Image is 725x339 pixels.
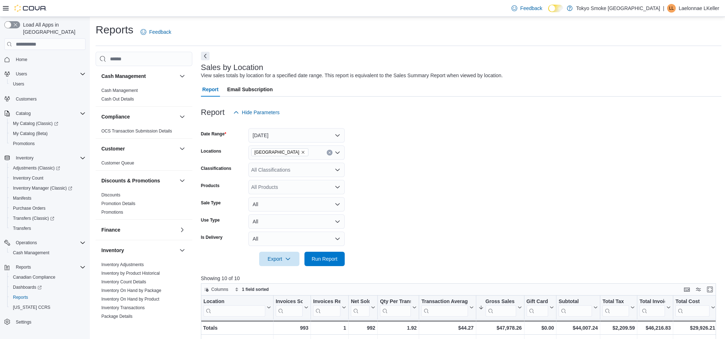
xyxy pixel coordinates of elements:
span: Operations [13,238,86,247]
label: Is Delivery [201,234,222,240]
a: Cash Management [101,88,138,93]
button: Open list of options [335,167,340,173]
span: 1 field sorted [242,287,269,292]
a: Transfers (Classic) [10,214,57,223]
button: Transaction Average [421,298,473,317]
a: Feedback [138,25,174,39]
button: Catalog [13,109,33,118]
div: Invoices Sold [276,298,303,305]
div: Invoices Sold [276,298,303,317]
label: Products [201,183,220,189]
button: Display options [694,285,703,294]
a: Promotions [101,210,123,215]
span: LL [669,4,674,13]
span: Transfers [13,226,31,231]
a: Discounts [101,192,120,198]
button: Discounts & Promotions [101,177,176,184]
span: Reports [13,263,86,271]
a: Inventory Adjustments [101,262,144,267]
h3: Finance [101,226,120,233]
span: My Catalog (Beta) [10,129,86,138]
a: Transfers (Classic) [7,213,88,223]
a: Promotions [10,139,38,148]
span: Discounts [101,192,120,198]
span: Home [16,57,27,62]
h1: Reports [96,23,133,37]
div: Location [203,298,265,317]
button: Manifests [7,193,88,203]
button: Total Invoiced [639,298,671,317]
span: Inventory Transactions [101,305,145,311]
span: Manitoba [251,148,308,156]
div: Invoices Ref [313,298,340,317]
span: Load All Apps in [GEOGRAPHIC_DATA] [20,21,86,36]
a: Package Details [101,314,133,319]
a: Reports [10,293,31,302]
label: Date Range [201,131,226,137]
span: Transfers (Classic) [13,215,54,221]
a: Inventory Count Details [101,279,146,284]
span: Inventory [13,154,86,162]
span: Settings [16,319,31,325]
a: Inventory On Hand by Product [101,297,159,302]
button: Keyboard shortcuts [683,285,691,294]
a: Inventory by Product Historical [101,271,160,276]
span: Promotions [13,141,35,147]
button: [DATE] [248,128,345,143]
h3: Cash Management [101,73,146,80]
div: Total Invoiced [639,298,665,317]
button: Export [259,252,299,266]
button: Inventory Count [7,173,88,183]
div: Total Tax [602,298,629,317]
a: Users [10,80,27,88]
p: Tokyo Smoke [GEOGRAPHIC_DATA] [576,4,660,13]
button: Open list of options [335,150,340,155]
div: Location [203,298,265,305]
p: Showing 10 of 10 [201,275,721,282]
button: Cash Management [178,72,187,80]
button: Settings [1,317,88,327]
button: Cash Management [101,73,176,80]
button: All [248,214,345,229]
a: Customer Queue [101,161,134,166]
button: Catalog [1,108,88,119]
button: Operations [13,238,40,247]
button: Invoices Ref [313,298,346,317]
a: Adjustments (Classic) [7,163,88,173]
a: OCS Transaction Submission Details [101,129,172,134]
a: Cash Management [10,249,52,257]
button: Total Cost [675,298,715,317]
button: Reports [7,292,88,302]
span: Columns [211,287,228,292]
button: Next [201,52,210,60]
div: Gift Card Sales [526,298,548,317]
div: Compliance [96,127,192,138]
a: Inventory Transactions [101,305,145,310]
button: Total Tax [602,298,635,317]
span: Canadian Compliance [10,273,86,282]
span: Users [16,71,27,77]
button: Compliance [178,112,187,121]
button: Inventory [178,246,187,255]
span: Inventory Manager (Classic) [13,185,72,191]
a: Manifests [10,194,34,203]
a: Settings [13,318,34,326]
span: Feedback [520,5,542,12]
div: Total Invoiced [639,298,665,305]
button: Hide Parameters [230,105,283,120]
button: Reports [13,263,34,271]
span: Settings [13,317,86,326]
div: $44.27 [421,324,473,332]
span: Inventory Adjustments [101,262,144,268]
span: Reports [13,294,28,300]
a: My Catalog (Classic) [10,119,61,128]
label: Sale Type [201,200,221,206]
a: Dashboards [10,283,45,292]
span: Users [13,81,24,87]
h3: Inventory [101,247,124,254]
button: Gross Sales [478,298,522,317]
button: All [248,197,345,212]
